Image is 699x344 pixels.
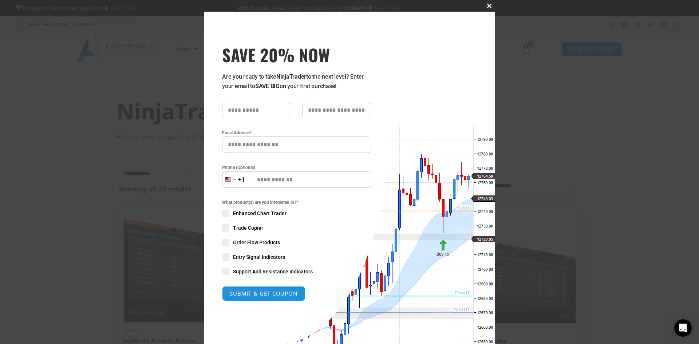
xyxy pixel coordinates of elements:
[222,44,371,65] h3: SAVE 20% NOW
[255,83,280,90] strong: SAVE BIG
[222,164,371,171] label: Phone (Optional)
[222,72,371,91] p: Are you ready to take to the next level? Enter your email to on your first purchase!
[233,253,285,261] span: Entry Signal Indicators
[233,268,313,275] span: Support And Resistance Indicators
[222,129,371,137] label: Email Address
[233,210,287,217] span: Enhanced Chart Trader
[238,175,245,185] div: +1
[222,210,371,217] label: Enhanced Chart Trader
[222,268,371,275] label: Support And Resistance Indicators
[222,239,371,246] label: Order Flow Products
[233,224,263,232] span: Trade Copier
[222,286,305,301] button: SUBMIT & GET COUPON
[222,224,371,232] label: Trade Copier
[233,239,280,246] span: Order Flow Products
[222,253,371,261] label: Entry Signal Indicators
[674,319,692,337] div: Open Intercom Messenger
[222,171,245,188] button: Selected country
[222,199,371,206] span: What product(s) are you interested in?
[276,73,306,80] strong: NinjaTrader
